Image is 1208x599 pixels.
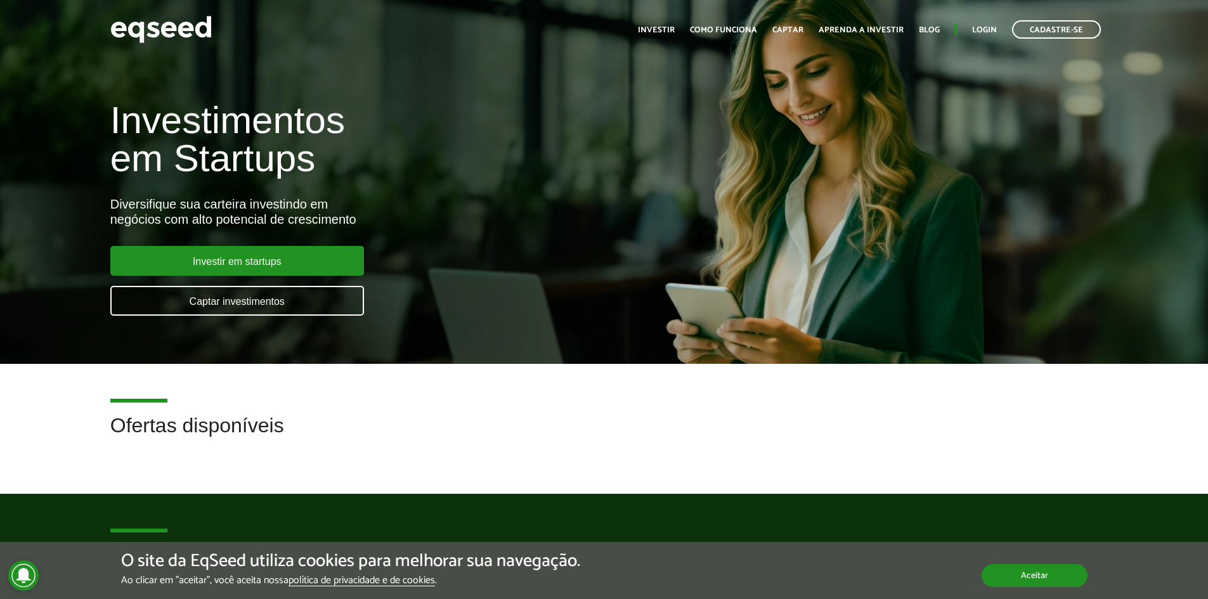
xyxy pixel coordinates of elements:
a: Captar investimentos [110,286,364,316]
a: Captar [772,26,803,34]
h1: Investimentos em Startups [110,101,696,177]
a: Blog [919,26,940,34]
a: Login [972,26,997,34]
a: Aprenda a investir [819,26,904,34]
a: Investir em startups [110,246,364,276]
button: Aceitar [982,564,1088,587]
a: Como funciona [690,26,757,34]
div: Diversifique sua carteira investindo em negócios com alto potencial de crescimento [110,196,696,227]
img: EqSeed [110,13,212,46]
a: Investir [638,26,675,34]
h2: Ofertas disponíveis [110,415,1098,456]
a: política de privacidade e de cookies [289,576,435,586]
h5: O site da EqSeed utiliza cookies para melhorar sua navegação. [121,551,580,571]
p: Ao clicar em "aceitar", você aceita nossa . [121,574,580,586]
a: Cadastre-se [1012,20,1101,39]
